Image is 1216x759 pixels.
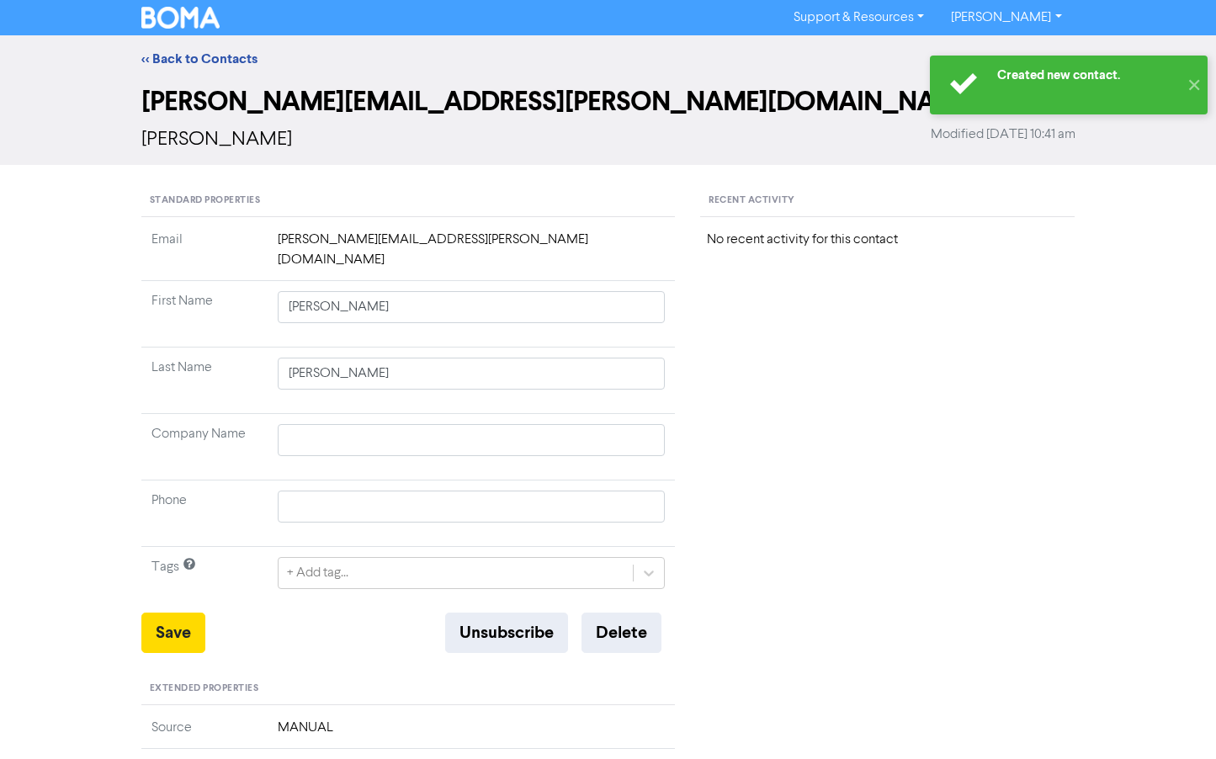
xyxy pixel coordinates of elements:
[997,66,1178,84] div: Created new contact.
[937,4,1075,31] a: [PERSON_NAME]
[141,547,268,613] td: Tags
[141,130,292,150] span: [PERSON_NAME]
[268,230,676,281] td: [PERSON_NAME][EMAIL_ADDRESS][PERSON_NAME][DOMAIN_NAME]
[141,185,676,217] div: Standard Properties
[268,718,676,749] td: MANUAL
[581,613,661,653] button: Delete
[141,718,268,749] td: Source
[141,281,268,348] td: First Name
[700,185,1075,217] div: Recent Activity
[141,50,258,67] a: << Back to Contacts
[141,673,676,705] div: Extended Properties
[931,125,1075,145] span: Modified [DATE] 10:41 am
[141,613,205,653] button: Save
[141,86,1075,118] h2: [PERSON_NAME][EMAIL_ADDRESS][PERSON_NAME][DOMAIN_NAME]
[141,480,268,547] td: Phone
[707,230,1068,250] div: No recent activity for this contact
[1132,678,1216,759] iframe: Chat Widget
[141,230,268,281] td: Email
[445,613,568,653] button: Unsubscribe
[141,348,268,414] td: Last Name
[780,4,937,31] a: Support & Resources
[141,414,268,480] td: Company Name
[287,563,348,583] div: + Add tag...
[141,7,220,29] img: BOMA Logo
